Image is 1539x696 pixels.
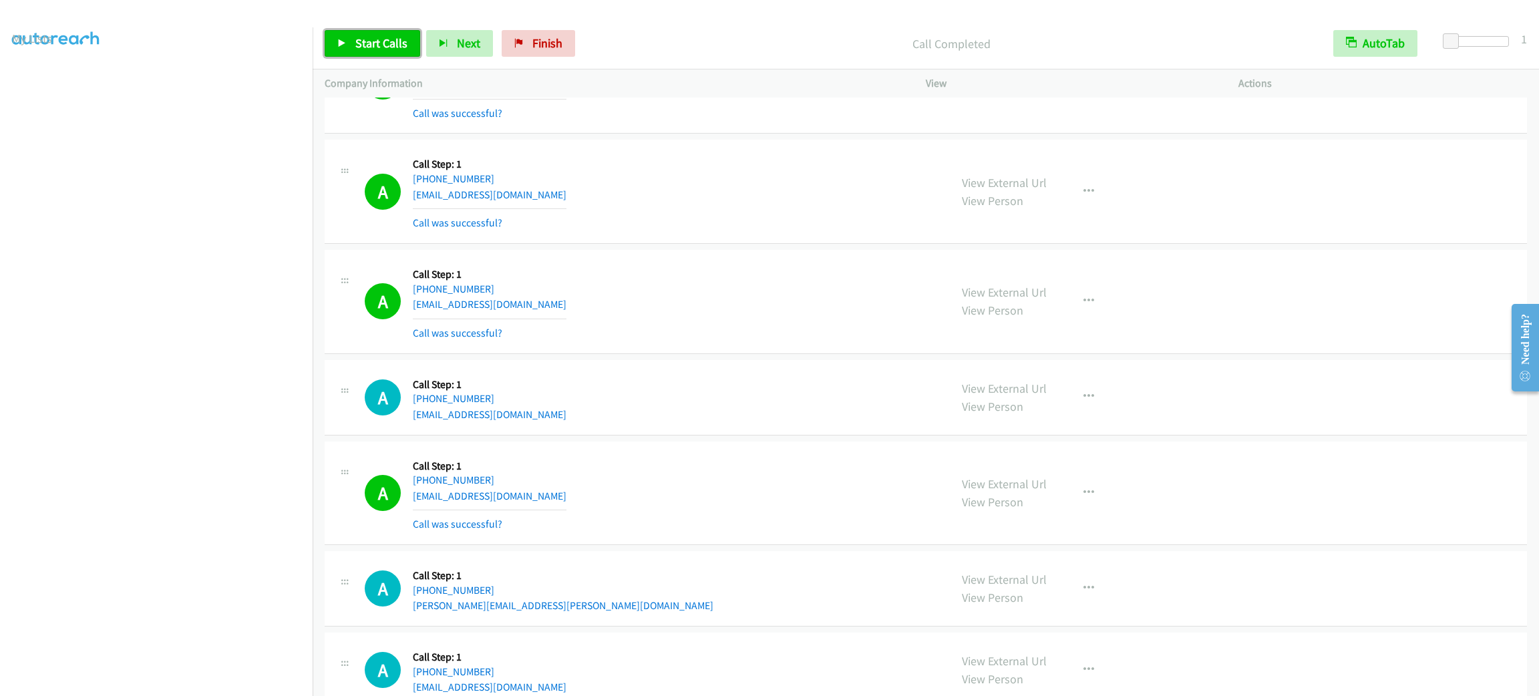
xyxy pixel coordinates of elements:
a: [PHONE_NUMBER] [413,665,494,678]
a: View External Url [962,381,1047,396]
h5: Call Step: 1 [413,378,566,391]
a: [PHONE_NUMBER] [413,283,494,295]
a: [PERSON_NAME][EMAIL_ADDRESS][PERSON_NAME][DOMAIN_NAME] [413,599,713,612]
span: Finish [532,35,562,51]
a: [PHONE_NUMBER] [413,584,494,596]
a: [EMAIL_ADDRESS][DOMAIN_NAME] [413,298,566,311]
a: View External Url [962,175,1047,190]
a: Start Calls [325,30,420,57]
a: [EMAIL_ADDRESS][DOMAIN_NAME] [413,681,566,693]
a: Finish [502,30,575,57]
div: 1 [1521,30,1527,48]
p: View [926,75,1214,92]
a: View Person [962,303,1023,318]
div: The call is yet to be attempted [365,652,401,688]
h1: A [365,652,401,688]
p: Company Information [325,75,902,92]
a: Call was successful? [413,518,502,530]
p: Call Completed [593,35,1309,53]
span: Next [457,35,480,51]
a: [EMAIL_ADDRESS][DOMAIN_NAME] [413,188,566,201]
a: My Lists [12,31,52,46]
h1: A [365,570,401,606]
h1: A [365,283,401,319]
a: View External Url [962,653,1047,669]
h5: Call Step: 1 [413,569,713,582]
a: Call was successful? [413,107,502,120]
a: View Person [962,494,1023,510]
a: View External Url [962,476,1047,492]
h5: Call Step: 1 [413,651,566,664]
h1: A [365,475,401,511]
iframe: Resource Center [1500,295,1539,401]
a: View External Url [962,285,1047,300]
a: [PHONE_NUMBER] [413,474,494,486]
button: AutoTab [1333,30,1417,57]
h1: A [365,379,401,415]
a: Call was successful? [413,327,502,339]
a: View Person [962,590,1023,605]
a: View Person [962,399,1023,414]
a: [EMAIL_ADDRESS][DOMAIN_NAME] [413,408,566,421]
h1: A [365,174,401,210]
a: [PHONE_NUMBER] [413,172,494,185]
h5: Call Step: 1 [413,460,566,473]
a: [PHONE_NUMBER] [413,392,494,405]
h5: Call Step: 1 [413,158,566,171]
a: View Person [962,671,1023,687]
a: View External Url [962,572,1047,587]
button: Next [426,30,493,57]
span: Start Calls [355,35,407,51]
iframe: To enrich screen reader interactions, please activate Accessibility in Grammarly extension settings [12,59,313,694]
p: Actions [1238,75,1527,92]
h5: Call Step: 1 [413,268,566,281]
a: View Person [962,193,1023,208]
a: [EMAIL_ADDRESS][DOMAIN_NAME] [413,490,566,502]
a: Call was successful? [413,216,502,229]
